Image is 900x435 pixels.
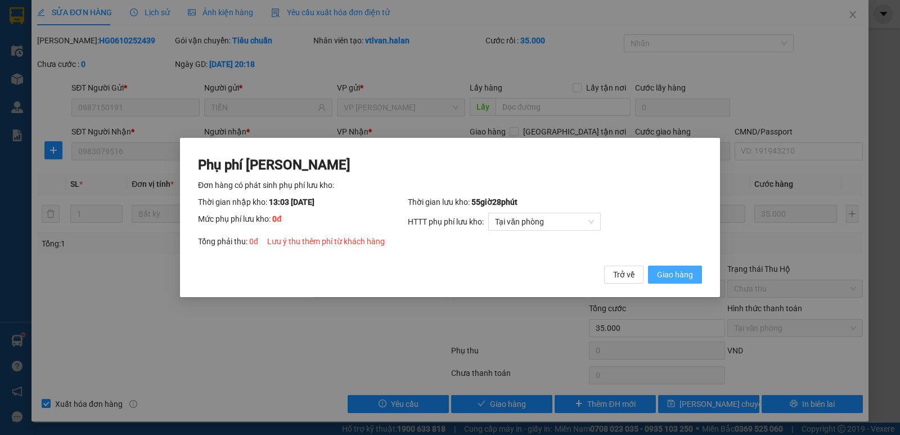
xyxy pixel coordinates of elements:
span: Giao hàng [657,268,693,281]
div: Thời gian lưu kho: [408,196,702,208]
button: Trở về [604,266,643,284]
b: GỬI : VP Trung Kính [14,77,152,95]
div: Tổng phải thu: [198,235,702,248]
div: Thời gian nhập kho: [198,196,408,208]
li: 271 - [PERSON_NAME] - [GEOGRAPHIC_DATA] - [GEOGRAPHIC_DATA] [105,28,470,42]
span: 13:03 [DATE] [269,198,314,207]
span: 0 đ [272,214,282,223]
div: Mức phụ phí lưu kho: [198,213,408,231]
div: HTTT phụ phí lưu kho: [408,213,702,231]
span: Trở về [613,268,634,281]
span: Phụ phí [PERSON_NAME] [198,157,350,173]
div: Đơn hàng có phát sinh phụ phí lưu kho: [198,179,702,191]
span: Tại văn phòng [495,213,594,230]
span: 55 giờ 28 phút [471,198,517,207]
span: 0 đ [249,237,258,246]
button: Giao hàng [648,266,702,284]
span: Lưu ý thu thêm phí từ khách hàng [267,237,385,246]
img: logo.jpg [14,14,98,70]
